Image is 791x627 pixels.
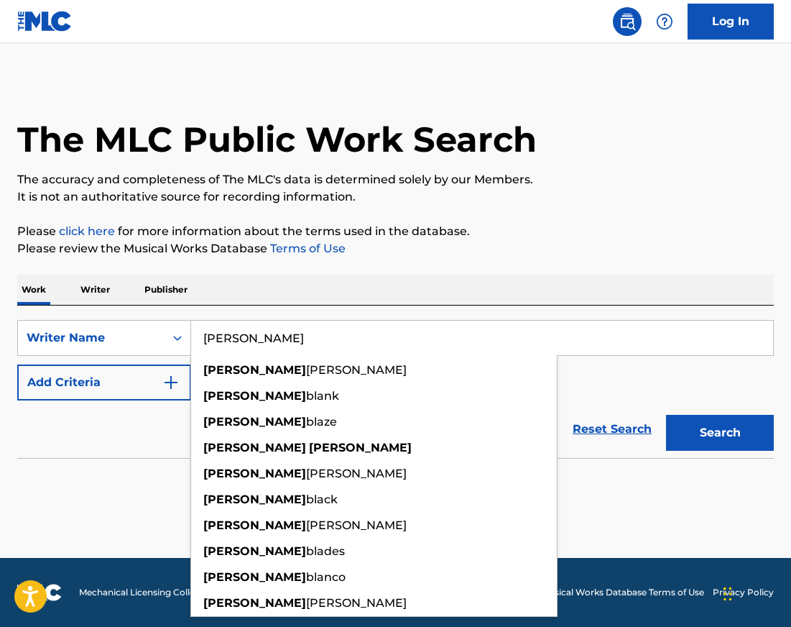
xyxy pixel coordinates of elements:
[203,570,306,584] strong: [PERSON_NAME]
[203,363,306,377] strong: [PERSON_NAME]
[203,518,306,532] strong: [PERSON_NAME]
[203,544,306,558] strong: [PERSON_NAME]
[723,572,732,615] div: Drag
[17,118,537,161] h1: The MLC Public Work Search
[306,389,339,403] span: blank
[656,13,673,30] img: help
[203,467,306,480] strong: [PERSON_NAME]
[306,415,337,429] span: blaze
[619,13,636,30] img: search
[203,389,306,403] strong: [PERSON_NAME]
[17,171,774,188] p: The accuracy and completeness of The MLC's data is determined solely by our Members.
[267,242,346,255] a: Terms of Use
[76,275,114,305] p: Writer
[17,365,191,401] button: Add Criteria
[306,363,407,377] span: [PERSON_NAME]
[17,11,73,32] img: MLC Logo
[203,596,306,610] strong: [PERSON_NAME]
[17,275,50,305] p: Work
[17,320,774,458] form: Search Form
[140,275,192,305] p: Publisher
[203,441,306,454] strong: [PERSON_NAME]
[306,493,338,506] span: black
[79,586,246,599] span: Mechanical Licensing Collective © 2025
[613,7,642,36] a: Public Search
[17,188,774,206] p: It is not an authoritative source for recording information.
[306,544,345,558] span: blades
[713,586,774,599] a: Privacy Policy
[541,586,704,599] a: Musical Works Database Terms of Use
[650,7,679,36] div: Help
[565,413,659,445] a: Reset Search
[306,570,346,584] span: blanco
[306,596,407,610] span: [PERSON_NAME]
[309,441,412,454] strong: [PERSON_NAME]
[688,4,774,40] a: Log In
[17,240,774,257] p: Please review the Musical Works Database
[203,493,306,506] strong: [PERSON_NAME]
[306,518,407,532] span: [PERSON_NAME]
[27,329,156,347] div: Writer Name
[59,224,115,238] a: click here
[666,415,774,451] button: Search
[719,558,791,627] iframe: Chat Widget
[17,223,774,240] p: Please for more information about the terms used in the database.
[306,467,407,480] span: [PERSON_NAME]
[17,584,62,601] img: logo
[162,374,180,391] img: 9d2ae6d4665cec9f34b9.svg
[203,415,306,429] strong: [PERSON_NAME]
